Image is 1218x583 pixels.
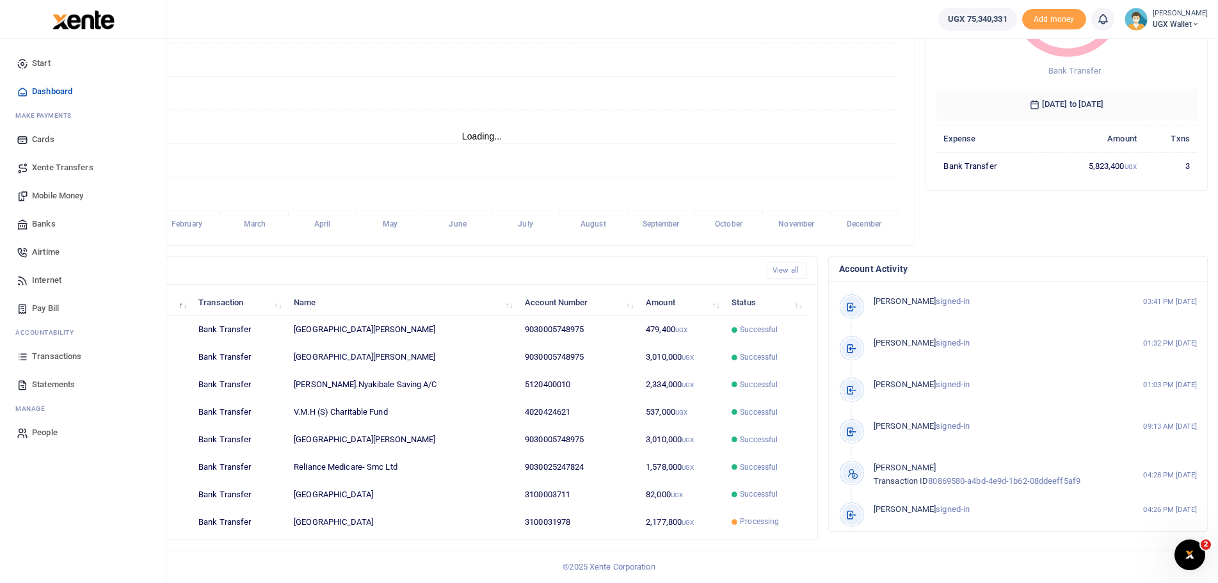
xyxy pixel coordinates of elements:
td: Bank Transfer [191,344,287,371]
span: Successful [740,406,778,418]
h6: [DATE] to [DATE] [936,89,1197,120]
td: 3100003711 [518,481,639,508]
th: Expense [936,125,1044,152]
tspan: June [449,220,467,229]
span: People [32,426,58,439]
small: UGX [675,326,687,333]
li: Ac [10,323,156,342]
span: Cards [32,133,54,146]
a: Start [10,49,156,77]
li: M [10,399,156,419]
tspan: November [778,220,815,229]
h4: Recent Transactions [60,264,757,278]
small: UGX [671,491,683,499]
small: 09:13 AM [DATE] [1143,421,1197,432]
small: 01:03 PM [DATE] [1143,379,1197,390]
span: Mobile Money [32,189,83,202]
td: 2,334,000 [639,371,725,399]
span: 2 [1201,539,1211,550]
small: UGX [682,519,694,526]
td: Bank Transfer [191,508,287,535]
span: Internet [32,274,61,287]
span: ake Payments [22,111,72,120]
a: Banks [10,210,156,238]
td: 5120400010 [518,371,639,399]
td: Bank Transfer [191,371,287,399]
span: Airtime [32,246,60,259]
span: [PERSON_NAME] [874,463,936,472]
td: V.M.H (S) Charitable Fund [287,399,518,426]
tspan: October [715,220,743,229]
small: UGX [682,381,694,388]
span: Statements [32,378,75,391]
a: Add money [1022,13,1086,23]
small: [PERSON_NAME] [1153,8,1208,19]
span: Successful [740,488,778,500]
a: Dashboard [10,77,156,106]
span: Start [32,57,51,70]
span: Pay Bill [32,302,59,315]
p: 80869580-a4bd-4e9d-1b62-08ddeeff5af9 [874,461,1116,488]
span: UGX 75,340,331 [948,13,1007,26]
td: Bank Transfer [191,454,287,481]
tspan: August [581,220,606,229]
th: Transaction: activate to sort column ascending [191,289,287,316]
td: 3,010,000 [639,344,725,371]
td: 3100031978 [518,508,639,535]
th: Name: activate to sort column ascending [287,289,518,316]
span: Successful [740,351,778,363]
small: UGX [682,436,694,443]
small: UGX [682,354,694,361]
a: Airtime [10,238,156,266]
h4: Account Activity [839,262,1197,276]
p: signed-in [874,378,1116,392]
span: countability [25,328,74,337]
small: UGX [682,464,694,471]
td: [GEOGRAPHIC_DATA][PERSON_NAME] [287,344,518,371]
span: Banks [32,218,56,230]
small: 04:28 PM [DATE] [1143,470,1197,481]
tspan: September [643,220,680,229]
a: Cards [10,125,156,154]
span: [PERSON_NAME] [874,296,936,306]
td: 82,000 [639,481,725,508]
iframe: Intercom live chat [1174,539,1205,570]
tspan: February [172,220,202,229]
th: Account Number: activate to sort column ascending [518,289,639,316]
li: Wallet ballance [933,8,1022,31]
td: [GEOGRAPHIC_DATA][PERSON_NAME] [287,316,518,344]
tspan: May [383,220,397,229]
span: Successful [740,461,778,473]
img: profile-user [1125,8,1148,31]
a: View all [767,262,807,279]
span: [PERSON_NAME] [874,504,936,514]
tspan: March [244,220,266,229]
span: Xente Transfers [32,161,93,174]
span: Successful [740,434,778,445]
td: Bank Transfer [191,316,287,344]
a: Mobile Money [10,182,156,210]
p: signed-in [874,295,1116,308]
a: profile-user [PERSON_NAME] UGX Wallet [1125,8,1208,31]
td: 4020424621 [518,399,639,426]
td: 479,400 [639,316,725,344]
p: signed-in [874,420,1116,433]
span: Transaction ID [874,476,928,486]
td: Bank Transfer [191,426,287,454]
td: 5,823,400 [1044,152,1144,179]
td: Reliance Medicare- Smc Ltd [287,454,518,481]
a: logo-small logo-large logo-large [51,14,115,24]
td: 9030005748975 [518,316,639,344]
span: Transactions [32,350,81,363]
small: 03:41 PM [DATE] [1143,296,1197,307]
tspan: December [847,220,882,229]
img: logo-large [52,10,115,29]
a: UGX 75,340,331 [938,8,1016,31]
span: UGX Wallet [1153,19,1208,30]
small: UGX [675,409,687,416]
td: Bank Transfer [191,481,287,508]
th: Txns [1144,125,1197,152]
td: 3,010,000 [639,426,725,454]
td: 9030025247824 [518,454,639,481]
a: Xente Transfers [10,154,156,182]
